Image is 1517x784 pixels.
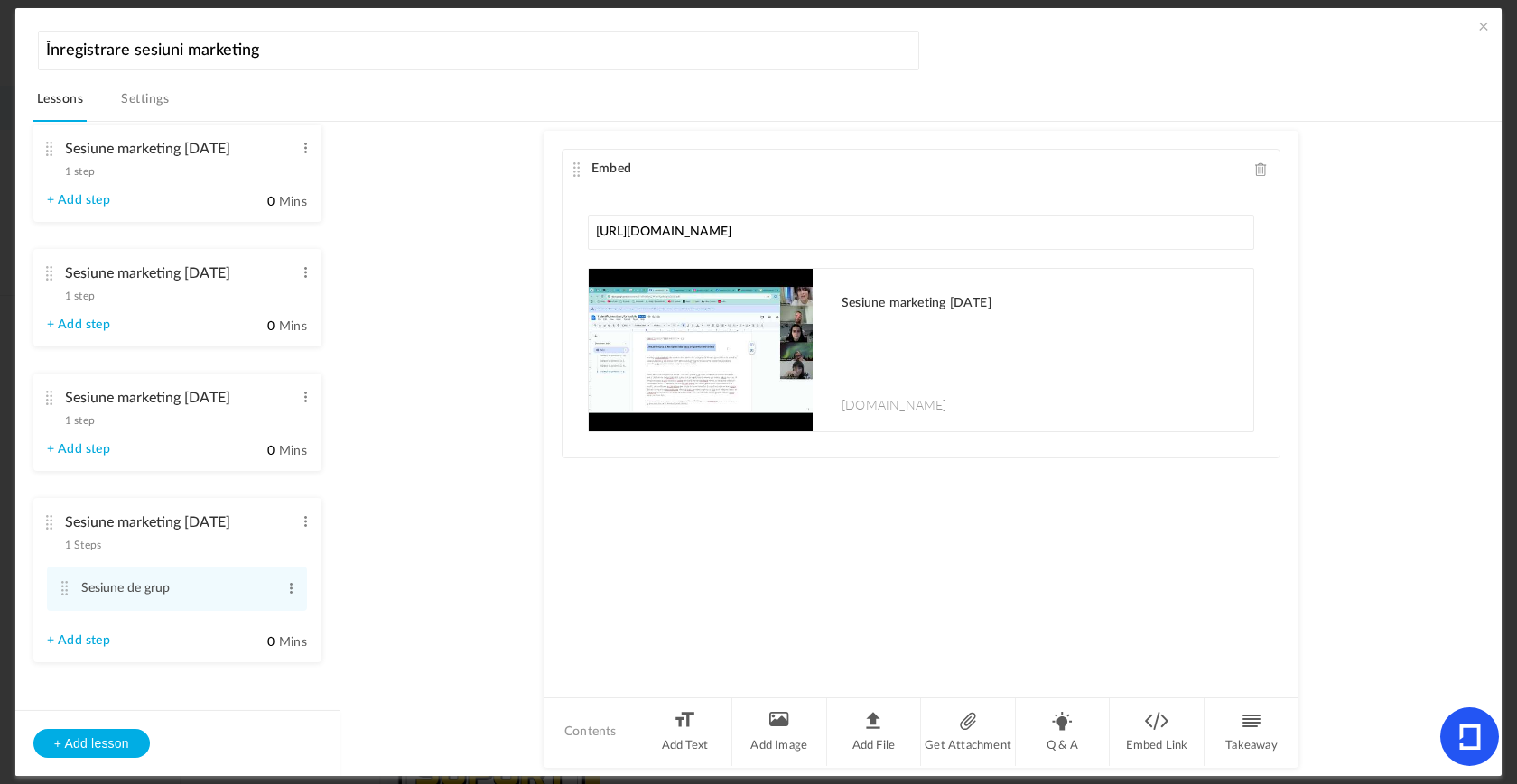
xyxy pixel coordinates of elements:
input: Mins [230,443,275,460]
img: hqdefault.jpg [589,269,813,431]
input: Paste any link or url [588,215,1254,250]
input: Mins [230,318,275,336]
input: Mins [230,194,275,211]
li: Add Text [638,698,733,766]
span: Mins [279,320,307,333]
span: Mins [279,445,307,457]
span: Mins [279,196,307,208]
li: Get Attachment [921,698,1016,766]
li: Contents [544,698,638,766]
li: Q & A [1016,698,1111,766]
a: Sesiune marketing [DATE] [DOMAIN_NAME] [589,269,1253,431]
h1: Sesiune marketing [DATE] [842,296,1235,311]
span: [DOMAIN_NAME] [842,395,947,413]
li: Takeaway [1205,698,1298,766]
li: Add Image [732,698,827,766]
span: Embed [591,162,631,175]
input: Mins [230,634,275,651]
li: Embed Link [1110,698,1205,766]
li: Add File [827,698,922,766]
span: Mins [279,636,307,649]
